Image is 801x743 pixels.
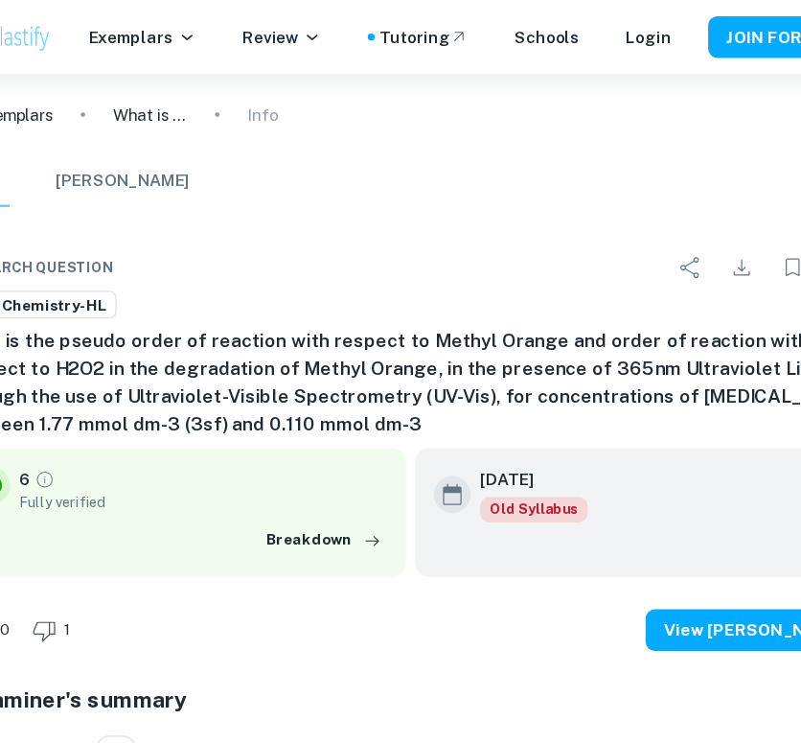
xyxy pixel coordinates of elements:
a: Chemistry-HL [55,241,157,265]
button: [PERSON_NAME] [107,129,218,172]
button: JOIN FOR FREE [647,13,778,48]
a: IA Exemplars [23,84,104,105]
span: Fully verified [77,407,381,425]
p: Exemplars [134,20,223,41]
a: IA [23,241,51,265]
div: Report issue [740,202,778,241]
button: View [PERSON_NAME] [595,504,778,539]
span: 10 [44,512,79,531]
span: 5/6 [141,701,174,718]
div: Like [23,506,79,537]
div: Share [613,202,652,241]
span: 2/2 [141,612,172,629]
h6: Criterion B [54,699,125,720]
h5: Examiner's summary [31,566,770,593]
span: Chemistry-HL [56,244,156,263]
p: Info [265,84,291,105]
a: Grade fully verified [89,388,106,406]
p: The student demonstrates a well-justified choice of topic and research question, emphasizing both... [54,640,747,662]
div: Bookmark [698,202,736,241]
a: Login [579,20,616,41]
div: Starting from the May 2025 session, the Chemistry IA requirements have changed. It's OK to refer ... [458,411,547,432]
button: Info [23,129,69,172]
p: What is the pseudo order of reaction with respect to Methyl Orange and order of reaction with res... [154,84,216,105]
button: Breakdown [276,432,381,461]
h6: Criterion A [54,610,125,631]
span: Research question [23,213,155,230]
img: Clastify logo [23,12,103,50]
div: Download [655,202,694,241]
a: Schools [487,20,540,41]
span: 1 [103,512,130,531]
span: Old Syllabus [458,411,547,432]
a: Tutoring [375,20,448,41]
span: IA [24,244,50,263]
div: Dislike [82,506,130,537]
h6: What is the pseudo order of reaction with respect to Methyl Orange and order of reaction with res... [23,271,778,363]
p: Review [262,20,327,41]
h6: [DATE] [458,386,532,407]
p: 6 [77,386,85,407]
